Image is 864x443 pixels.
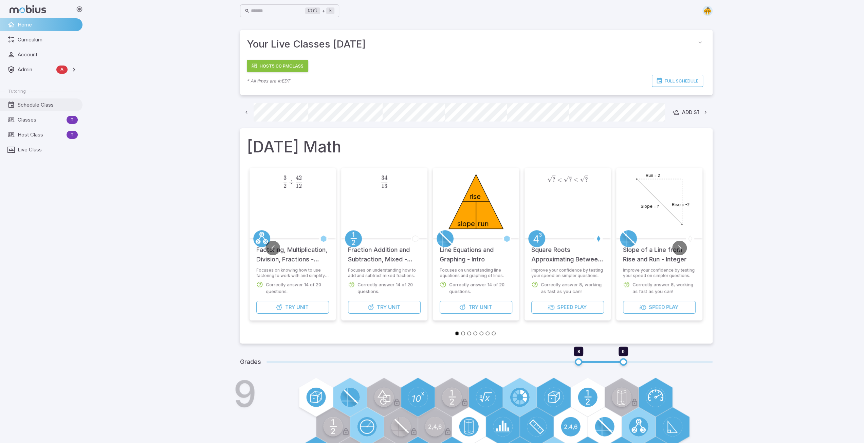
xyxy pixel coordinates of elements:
span: Play [666,303,678,311]
a: Factors/Primes [253,230,270,247]
span: Your Live Classes [DATE] [247,37,694,52]
p: Focuses on knowing how to use factoring to work with and simplify fractions. [256,267,329,278]
text: run [478,220,489,228]
h5: Fraction Addition and Subtraction, Mixed - Advanced [348,245,421,264]
span: Curriculum [18,36,78,43]
p: Focuses on understanding how to add and subtract mixed fractions. [348,267,421,278]
span: 12 [295,182,301,189]
span: ÷ [289,178,293,185]
button: TryUnit [440,301,512,314]
h5: Factoring, Multiplication, Division, Fractions - Advanced [256,245,329,264]
div: + [305,7,334,15]
span: Classes [18,116,64,124]
button: SpeedPlay [623,301,696,314]
h5: Line Equations and Graphing - Intro [440,245,512,264]
a: Slope/Linear Equations [620,230,637,247]
span: Speed [648,303,664,311]
a: Fractions/Decimals [345,230,362,247]
p: * All times are in EDT [247,77,290,84]
span: < [573,176,578,183]
p: Improve your confidence by testing your speed on simpler questions. [623,267,696,278]
span: Account [18,51,78,58]
span: Play [574,303,586,311]
span: < [557,176,562,183]
span: Schedule Class [18,101,78,109]
span: ​ [588,176,589,182]
span: 13 [381,182,387,189]
h5: Slope of a Line from Rise and Run - Integer [623,245,696,264]
text: Slope = ? [640,204,659,209]
h1: [DATE] Math [247,135,706,158]
button: collapse [694,37,706,48]
span: 3 [283,174,287,181]
button: Go to slide 1 [455,331,459,335]
span: Try [285,303,295,311]
a: Host5:00 PMClass [247,60,308,72]
p: Correctly answer 14 of 20 questions. [449,281,512,295]
h5: Square Roots Approximating Between Perfect Square Roots [531,245,604,264]
button: SpeedPlay [531,301,604,314]
button: Go to slide 6 [485,331,490,335]
p: Correctly answer 14 of 20 questions. [357,281,421,295]
kbd: Ctrl [305,7,320,14]
button: Go to slide 2 [461,331,465,335]
span: Home [18,21,78,29]
span: Unit [296,303,308,311]
span: 34 [381,174,387,181]
span: 9 [622,349,625,354]
span: Admin [18,66,54,73]
button: Go to previous slide [265,241,280,255]
span: A [56,66,68,73]
span: T [67,131,78,138]
span: ​ [572,176,572,181]
span: Live Class [18,146,78,153]
span: ​ [555,176,556,182]
p: Correctly answer 8, working as fast as you can! [541,281,604,295]
span: Speed [557,303,573,311]
span: Try [468,303,478,311]
button: Go to slide 3 [467,331,471,335]
a: Slope/Linear Equations [437,230,454,247]
span: 7 [569,176,572,183]
span: Tutoring [8,88,26,94]
span: 8 [577,349,580,354]
span: T [67,116,78,123]
div: Add Student [672,109,717,116]
a: Full Schedule [652,75,703,87]
p: Improve your confidence by testing your speed on simpler questions. [531,267,604,278]
span: 2 [283,182,287,189]
h1: 9 [233,375,257,412]
p: Focuses on understanding line equations and graphing of lines. [440,267,512,278]
text: rise [469,192,481,201]
span: Try [376,303,386,311]
p: Correctly answer 8, working as fast as you can! [632,281,696,295]
button: TryUnit [348,301,421,314]
span: 42 [295,174,301,181]
span: Unit [479,303,492,311]
button: Go to next slide [672,241,687,255]
a: Exponents [528,230,545,247]
span: Unit [388,303,400,311]
text: slope [457,220,475,228]
button: Go to slide 4 [473,331,477,335]
img: semi-circle.svg [702,6,713,16]
span: ? [552,176,555,183]
button: TryUnit [256,301,329,314]
span: Host Class [18,131,64,139]
p: Correctly answer 14 of 20 questions. [266,281,329,295]
h5: Grades [240,357,261,367]
kbd: k [326,7,334,14]
text: Run = 2 [646,173,660,178]
button: Go to slide 7 [492,331,496,335]
button: Go to slide 5 [479,331,483,335]
text: Rise = -2 [672,202,689,207]
span: ? [585,176,588,183]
